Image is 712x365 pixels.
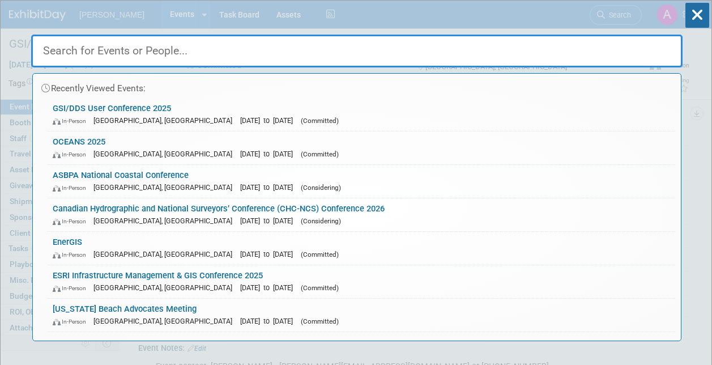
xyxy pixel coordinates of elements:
span: [GEOGRAPHIC_DATA], [GEOGRAPHIC_DATA] [93,183,238,192]
span: [GEOGRAPHIC_DATA], [GEOGRAPHIC_DATA] [93,317,238,325]
span: In-Person [53,184,91,192]
a: Canadian Hydrographic and National Surveyors’ Conference (CHC-NCS) Conference 2026 In-Person [GEO... [47,198,675,231]
span: [DATE] to [DATE] [240,317,299,325]
span: [DATE] to [DATE] [240,217,299,225]
span: [GEOGRAPHIC_DATA], [GEOGRAPHIC_DATA] [93,150,238,158]
span: [DATE] to [DATE] [240,283,299,292]
span: In-Person [53,251,91,258]
span: (Considering) [301,217,341,225]
div: Recently Viewed Events: [39,74,675,98]
span: In-Person [53,218,91,225]
span: [DATE] to [DATE] [240,250,299,258]
input: Search for Events or People... [31,35,683,67]
span: [DATE] to [DATE] [240,116,299,125]
span: (Committed) [301,117,339,125]
span: In-Person [53,151,91,158]
a: OCEANS 2025 In-Person [GEOGRAPHIC_DATA], [GEOGRAPHIC_DATA] [DATE] to [DATE] (Committed) [47,131,675,164]
a: ESRI Infrastructure Management & GIS Conference 2025 In-Person [GEOGRAPHIC_DATA], [GEOGRAPHIC_DAT... [47,265,675,298]
span: [GEOGRAPHIC_DATA], [GEOGRAPHIC_DATA] [93,217,238,225]
span: (Committed) [301,150,339,158]
span: (Committed) [301,317,339,325]
span: [GEOGRAPHIC_DATA], [GEOGRAPHIC_DATA] [93,283,238,292]
span: (Committed) [301,284,339,292]
a: GSI/DDS User Conference 2025 In-Person [GEOGRAPHIC_DATA], [GEOGRAPHIC_DATA] [DATE] to [DATE] (Com... [47,98,675,131]
a: EnerGIS In-Person [GEOGRAPHIC_DATA], [GEOGRAPHIC_DATA] [DATE] to [DATE] (Committed) [47,232,675,265]
span: (Considering) [301,184,341,192]
span: In-Person [53,117,91,125]
span: In-Person [53,318,91,325]
span: [GEOGRAPHIC_DATA], [GEOGRAPHIC_DATA] [93,250,238,258]
span: [DATE] to [DATE] [240,150,299,158]
span: [GEOGRAPHIC_DATA], [GEOGRAPHIC_DATA] [93,116,238,125]
span: (Committed) [301,251,339,258]
a: ASBPA National Coastal Conference In-Person [GEOGRAPHIC_DATA], [GEOGRAPHIC_DATA] [DATE] to [DATE]... [47,165,675,198]
a: [US_STATE] Beach Advocates Meeting In-Person [GEOGRAPHIC_DATA], [GEOGRAPHIC_DATA] [DATE] to [DATE... [47,299,675,332]
span: In-Person [53,285,91,292]
span: [DATE] to [DATE] [240,183,299,192]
